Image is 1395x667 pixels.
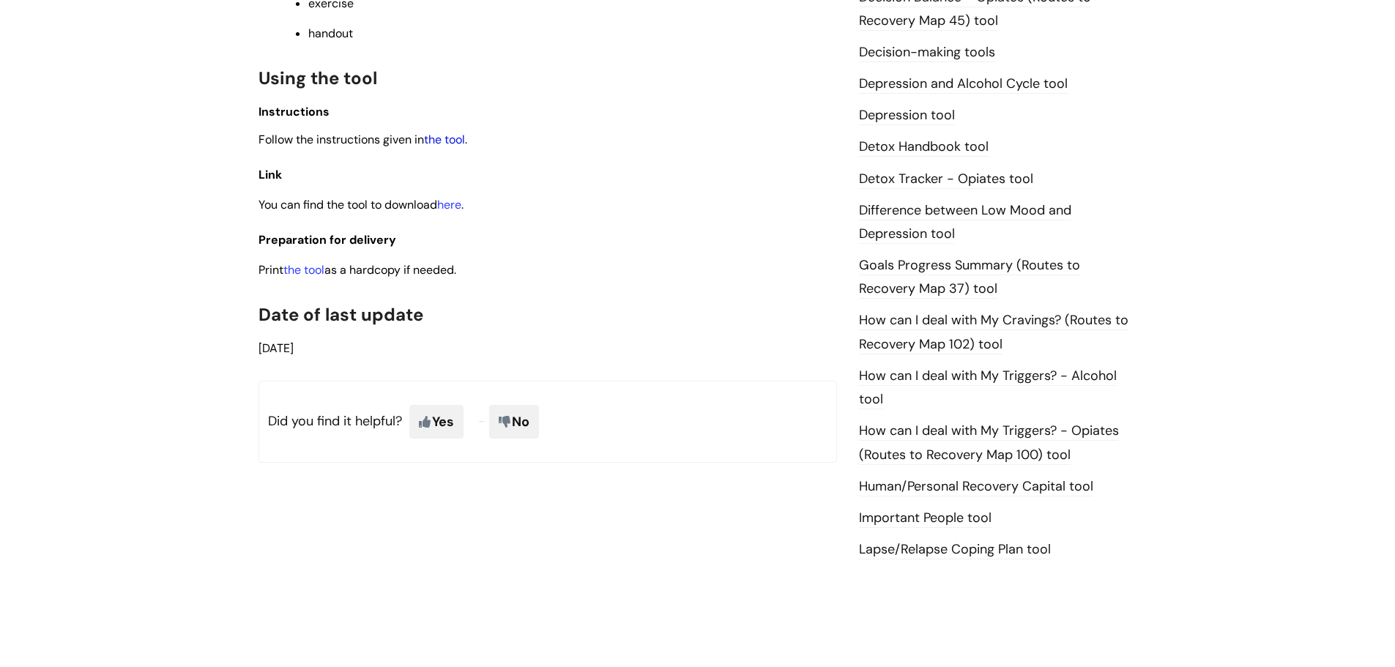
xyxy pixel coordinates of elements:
span: Yes [409,405,464,439]
a: Decision-making tools [859,43,995,62]
a: Important People tool [859,509,992,528]
a: Detox Tracker - Opiates tool [859,170,1033,189]
span: Instructions [258,104,330,119]
span: Link [258,167,282,182]
a: the tool [283,262,324,277]
span: handout [308,26,353,41]
a: How can I deal with My Cravings? (Routes to Recovery Map 102) tool [859,311,1128,354]
span: Using the tool [258,67,377,89]
a: Difference between Low Mood and Depression tool [859,201,1071,244]
a: How can I deal with My Triggers? - Opiates (Routes to Recovery Map 100) tool [859,422,1119,464]
a: the tool [424,132,465,147]
a: Detox Handbook tool [859,138,989,157]
span: No [489,405,539,439]
a: Depression and Alcohol Cycle tool [859,75,1068,94]
a: Depression tool [859,106,955,125]
span: You can find the tool to download . [258,197,464,212]
a: Lapse/Relapse Coping Plan tool [859,540,1051,559]
p: Did you find it helpful? [258,381,837,463]
span: as a hardcopy if needed. [324,262,456,277]
a: here [437,197,461,212]
span: Print [258,262,283,277]
a: How can I deal with My Triggers? - Alcohol tool [859,367,1117,409]
a: Human/Personal Recovery Capital tool [859,477,1093,496]
span: Date of last update [258,303,423,326]
span: [DATE] [258,340,294,356]
span: Preparation for delivery [258,232,396,247]
span: Follow the instructions given in . [258,132,467,147]
a: Goals Progress Summary (Routes to Recovery Map 37) tool [859,256,1080,299]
